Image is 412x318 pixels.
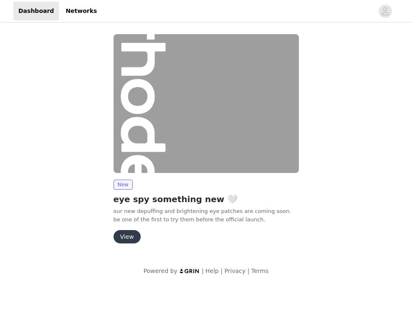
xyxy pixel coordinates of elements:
img: logo [179,268,200,274]
a: View [114,234,141,240]
a: Help [205,268,219,274]
a: Privacy [225,268,246,274]
span: | [248,268,250,274]
button: View [114,230,141,243]
span: | [202,268,204,274]
span: New [114,180,133,190]
h2: eye spy something new 🤍 [114,193,299,205]
img: rhode skin [114,34,299,173]
a: Networks [61,2,102,20]
p: our new depuffing and brightening eye patches are coming soon. be one of the first to try them be... [114,207,299,223]
span: | [220,268,222,274]
a: Terms [251,268,268,274]
div: avatar [381,5,389,18]
span: Powered by [144,268,177,274]
a: Dashboard [13,2,59,20]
